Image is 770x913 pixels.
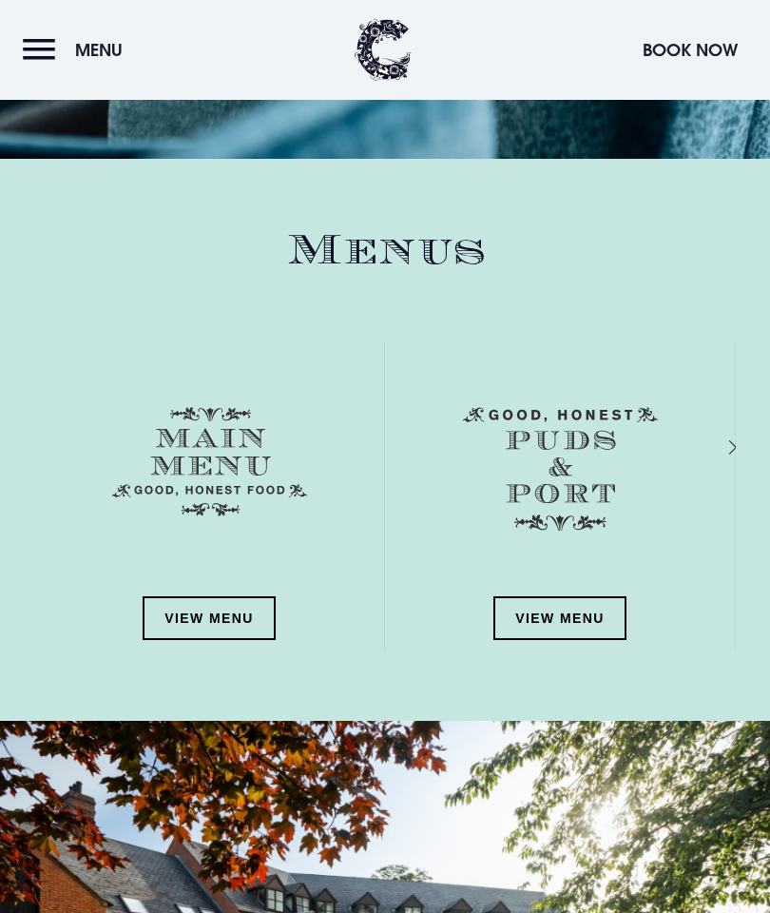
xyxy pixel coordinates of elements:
h2: Menus [34,225,736,276]
button: Menu [23,29,132,70]
img: Menu puds and port [463,407,658,532]
a: View Menu [143,596,276,640]
img: Menu main menu [112,407,307,516]
a: View Menu [493,596,626,640]
button: Book Now [633,29,747,70]
img: Clandeboye Lodge [355,19,412,81]
span: Menu [75,39,123,61]
div: Next slide [703,434,722,461]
